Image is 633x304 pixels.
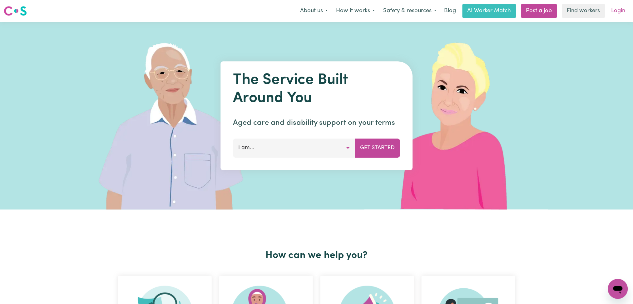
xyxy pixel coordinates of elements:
[562,4,605,18] a: Find workers
[355,139,400,157] button: Get Started
[332,4,379,18] button: How it works
[441,4,460,18] a: Blog
[379,4,441,18] button: Safety & resources
[233,71,400,107] h1: The Service Built Around You
[296,4,332,18] button: About us
[114,250,519,261] h2: How can we help you?
[608,4,629,18] a: Login
[4,5,27,17] img: Careseekers logo
[4,4,27,18] a: Careseekers logo
[608,279,628,299] iframe: Button to launch messaging window
[233,139,355,157] button: I am...
[521,4,557,18] a: Post a job
[233,117,400,129] p: Aged care and disability support on your terms
[462,4,516,18] a: AI Worker Match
